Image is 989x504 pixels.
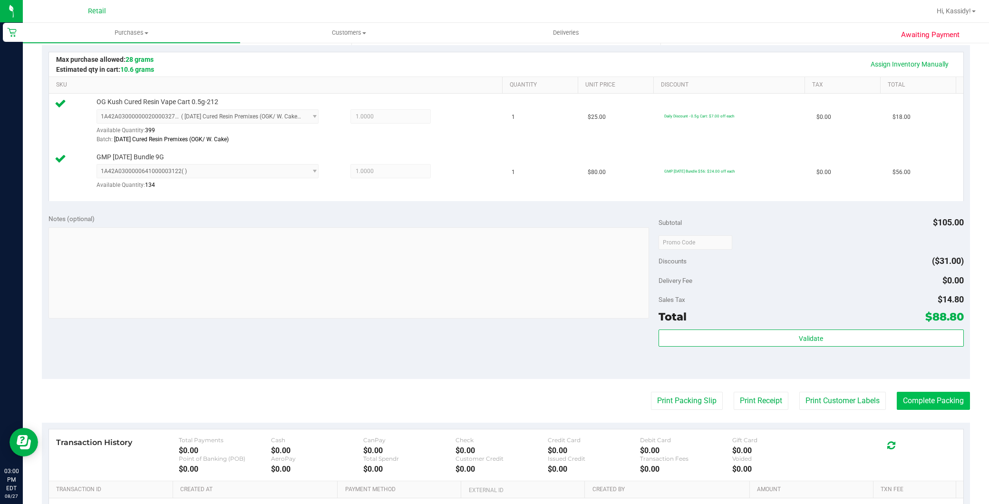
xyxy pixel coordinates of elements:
button: Print Receipt [734,392,788,410]
div: $0.00 [363,465,456,474]
div: $0.00 [179,465,271,474]
div: Voided [732,455,824,462]
span: $0.00 [816,113,831,122]
span: ($31.00) [932,256,964,266]
span: $0.00 [816,168,831,177]
div: Available Quantity: [97,124,330,142]
span: 134 [145,182,155,188]
div: $0.00 [271,446,363,455]
span: Awaiting Payment [901,29,960,40]
a: Transaction ID [56,486,169,494]
span: Discounts [659,252,687,270]
span: [DATE] Cured Resin Premixes (OGK/ W. Cake) [114,136,229,143]
span: Batch: [97,136,113,143]
div: Total Spendr [363,455,456,462]
button: Complete Packing [897,392,970,410]
p: 08/27 [4,493,19,500]
div: $0.00 [732,465,824,474]
div: Available Quantity: [97,178,330,197]
p: 03:00 PM EDT [4,467,19,493]
span: GMP [DATE] Bundle $56: $24.00 off each [664,169,735,174]
div: $0.00 [456,465,548,474]
span: $80.00 [588,168,606,177]
div: Total Payments [179,436,271,444]
div: $0.00 [456,446,548,455]
div: AeroPay [271,455,363,462]
a: Discount [661,81,801,89]
button: Print Customer Labels [799,392,886,410]
a: SKU [56,81,499,89]
a: Tax [812,81,876,89]
span: 28 grams [126,56,154,63]
div: Credit Card [548,436,640,444]
span: Total [659,310,687,323]
a: Quantity [510,81,574,89]
a: Purchases [23,23,240,43]
a: Payment Method [345,486,457,494]
span: 399 [145,127,155,134]
a: Total [888,81,952,89]
span: Notes (optional) [48,215,95,223]
div: $0.00 [179,446,271,455]
div: $0.00 [271,465,363,474]
button: Print Packing Slip [651,392,723,410]
span: Sales Tax [659,296,685,303]
input: Promo Code [659,235,732,250]
span: $0.00 [942,275,964,285]
span: Purchases [23,29,240,37]
a: Created By [592,486,746,494]
div: Customer Credit [456,455,548,462]
span: Daily Discount - 0.5g Cart: $7.00 off each [664,114,734,118]
div: Debit Card [640,436,732,444]
span: 10.6 grams [120,66,154,73]
span: Hi, Kassidy! [937,7,971,15]
span: GMP [DATE] Bundle 9G [97,153,164,162]
div: $0.00 [732,446,824,455]
span: Delivery Fee [659,277,692,284]
span: $14.80 [938,294,964,304]
span: $105.00 [933,217,964,227]
div: Point of Banking (POB) [179,455,271,462]
span: 1 [512,168,515,177]
div: CanPay [363,436,456,444]
a: Deliveries [457,23,675,43]
span: 1 [512,113,515,122]
div: $0.00 [548,446,640,455]
span: Retail [88,7,106,15]
span: OG Kush Cured Resin Vape Cart 0.5g-212 [97,97,218,107]
span: Deliveries [540,29,592,37]
a: Txn Fee [881,486,952,494]
a: Customers [240,23,457,43]
div: Issued Credit [548,455,640,462]
inline-svg: Retail [7,28,17,37]
div: Cash [271,436,363,444]
div: Check [456,436,548,444]
a: Assign Inventory Manually [864,56,955,72]
span: $56.00 [892,168,911,177]
div: $0.00 [548,465,640,474]
div: Transaction Fees [640,455,732,462]
span: Customers [241,29,457,37]
div: Gift Card [732,436,824,444]
th: External ID [461,481,584,498]
div: $0.00 [363,446,456,455]
a: Unit Price [585,81,650,89]
span: Max purchase allowed: [56,56,154,63]
span: $18.00 [892,113,911,122]
a: Amount [757,486,869,494]
span: $88.80 [925,310,964,323]
a: Created At [180,486,334,494]
button: Validate [659,330,964,347]
span: Validate [799,335,823,342]
span: Estimated qty in cart: [56,66,154,73]
span: Subtotal [659,219,682,226]
span: $25.00 [588,113,606,122]
div: $0.00 [640,446,732,455]
div: $0.00 [640,465,732,474]
iframe: Resource center [10,428,38,456]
